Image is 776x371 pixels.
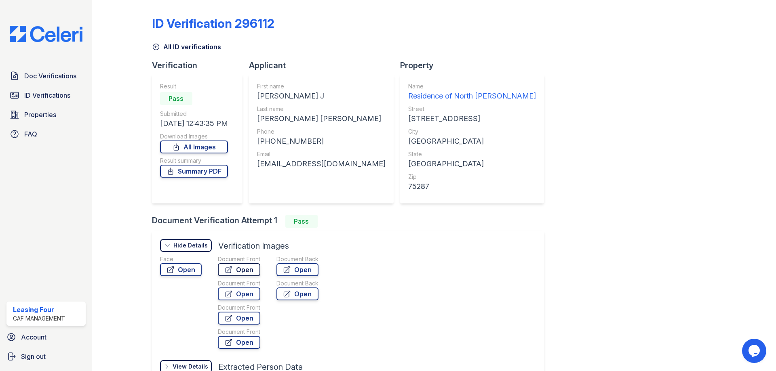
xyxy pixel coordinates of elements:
[3,348,89,365] a: Sign out
[218,279,260,287] div: Document Front
[13,305,65,314] div: Leasing Four
[6,107,86,123] a: Properties
[408,105,536,113] div: Street
[257,158,386,170] div: [EMAIL_ADDRESS][DOMAIN_NAME]
[218,255,260,263] div: Document Front
[152,16,274,31] div: ID Verification 296112
[400,60,550,71] div: Property
[160,110,228,118] div: Submitted
[218,263,260,276] a: Open
[408,181,536,192] div: 75287
[408,113,536,124] div: [STREET_ADDRESS]
[276,263,318,276] a: Open
[276,279,318,287] div: Document Back
[408,82,536,90] div: Name
[21,332,46,342] span: Account
[408,150,536,158] div: State
[13,314,65,323] div: CAF Management
[6,68,86,84] a: Doc Verifications
[152,60,249,71] div: Verification
[218,240,289,252] div: Verification Images
[257,113,386,124] div: [PERSON_NAME] [PERSON_NAME]
[408,136,536,147] div: [GEOGRAPHIC_DATA]
[160,118,228,129] div: [DATE] 12:43:35 PM
[218,328,260,336] div: Document Front
[160,92,192,105] div: Pass
[160,255,202,263] div: Face
[408,173,536,181] div: Zip
[249,60,400,71] div: Applicant
[152,42,221,52] a: All ID verifications
[3,329,89,345] a: Account
[173,363,208,371] div: View Details
[6,126,86,142] a: FAQ
[21,352,46,361] span: Sign out
[24,129,37,139] span: FAQ
[408,90,536,102] div: Residence of North [PERSON_NAME]
[257,105,386,113] div: Last name
[152,215,550,228] div: Document Verification Attempt 1
[160,157,228,165] div: Result summary
[173,241,208,249] div: Hide Details
[276,287,318,300] a: Open
[218,304,260,312] div: Document Front
[257,82,386,90] div: First name
[6,87,86,103] a: ID Verifications
[218,287,260,300] a: Open
[218,312,260,325] a: Open
[24,110,56,119] span: Properties
[408,82,536,102] a: Name Residence of North [PERSON_NAME]
[285,215,318,228] div: Pass
[160,165,228,178] a: Summary PDF
[257,136,386,147] div: [PHONE_NUMBER]
[24,90,70,100] span: ID Verifications
[257,90,386,102] div: [PERSON_NAME] J
[24,71,76,81] span: Doc Verifications
[742,339,768,363] iframe: chat widget
[257,150,386,158] div: Email
[160,132,228,140] div: Download Images
[218,336,260,349] a: Open
[257,128,386,136] div: Phone
[408,158,536,170] div: [GEOGRAPHIC_DATA]
[160,263,202,276] a: Open
[160,82,228,90] div: Result
[160,140,228,153] a: All Images
[408,128,536,136] div: City
[276,255,318,263] div: Document Back
[3,26,89,42] img: CE_Logo_Blue-a8612792a0a2168367f1c8372b55b34899dd931a85d93a1a3d3e32e68fde9ad4.png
